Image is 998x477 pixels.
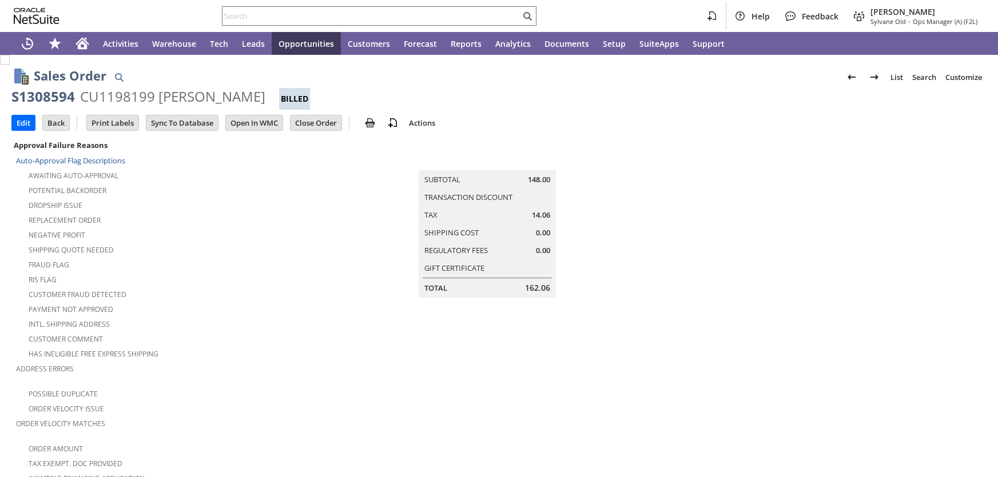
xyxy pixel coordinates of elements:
a: Order Velocity Matches [16,419,105,428]
a: Payment not approved [29,304,113,314]
span: Analytics [495,38,531,49]
a: Address Errors [16,364,74,374]
img: Quick Find [112,70,126,84]
a: Fraud Flag [29,260,69,270]
a: Replacement Order [29,215,101,225]
span: Customers [348,38,390,49]
svg: logo [14,8,59,24]
a: Customer Fraud Detected [29,290,126,299]
span: Reports [451,38,482,49]
div: S1308594 [11,87,75,106]
a: Gift Certificate [424,263,484,273]
span: SuiteApps [639,38,679,49]
span: [PERSON_NAME] [870,6,977,17]
img: Previous [845,70,858,84]
span: Opportunities [279,38,334,49]
span: Leads [242,38,265,49]
a: Support [686,32,731,55]
span: Tech [210,38,228,49]
a: Customers [341,32,397,55]
a: Leads [235,32,272,55]
a: Dropship Issue [29,201,82,210]
a: Negative Profit [29,230,85,240]
a: Warehouse [145,32,203,55]
div: Shortcuts [41,32,69,55]
input: Print Labels [87,115,138,130]
a: Tax [424,210,438,220]
div: CU1198199 [PERSON_NAME] [80,87,265,106]
a: Setup [596,32,633,55]
a: Order Velocity Issue [29,404,104,414]
input: Search [222,9,520,23]
span: Ops Manager (A) (F2L) [913,17,977,26]
a: Forecast [397,32,444,55]
img: Next [868,70,881,84]
svg: Recent Records [21,37,34,50]
a: Regulatory Fees [424,245,488,255]
a: Tech [203,32,235,55]
a: Reports [444,32,488,55]
span: 0.00 [536,245,550,256]
a: Tax Exempt. Doc Provided [29,459,122,468]
span: Support [693,38,725,49]
a: Opportunities [272,32,341,55]
a: Transaction Discount [424,192,512,202]
input: Sync To Database [146,115,218,130]
a: Shipping Quote Needed [29,245,114,255]
a: Activities [96,32,145,55]
span: Feedback [802,11,838,22]
span: Warehouse [152,38,196,49]
svg: Home [75,37,89,50]
span: Setup [603,38,626,49]
input: Open In WMC [226,115,283,130]
span: 14.06 [532,210,550,221]
a: Possible Duplicate [29,389,98,399]
a: Awaiting Auto-Approval [29,171,118,181]
img: add-record.svg [386,116,400,130]
a: Order Amount [29,444,83,454]
input: Close Order [291,115,341,130]
a: Auto-Approval Flag Descriptions [16,155,125,166]
a: Total [424,283,447,293]
a: Customize [941,68,987,86]
caption: Summary [419,152,556,170]
div: Billed [279,88,310,110]
a: Customer Comment [29,334,103,344]
span: Forecast [404,38,437,49]
a: List [886,68,908,86]
a: Subtotal [424,174,460,185]
h1: Sales Order [34,66,106,85]
span: Activities [103,38,138,49]
span: - [908,17,910,26]
div: Approval Failure Reasons [11,138,332,153]
a: RIS flag [29,275,57,284]
span: Sylvane Old [870,17,906,26]
a: SuiteApps [633,32,686,55]
a: Search [908,68,941,86]
a: Actions [404,118,440,128]
a: Home [69,32,96,55]
a: Analytics [488,32,538,55]
span: Help [752,11,770,22]
span: 0.00 [536,227,550,238]
svg: Shortcuts [48,37,62,50]
span: 148.00 [528,174,550,185]
svg: Search [520,9,534,23]
span: Documents [544,38,589,49]
a: Shipping Cost [424,227,479,238]
input: Edit [12,115,35,130]
a: Recent Records [14,32,41,55]
a: Intl. Shipping Address [29,319,110,329]
span: 162.06 [525,282,550,294]
input: Back [43,115,69,130]
a: Has Ineligible Free Express Shipping [29,349,158,359]
a: Documents [538,32,596,55]
a: Potential Backorder [29,186,106,195]
img: print.svg [363,116,377,130]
